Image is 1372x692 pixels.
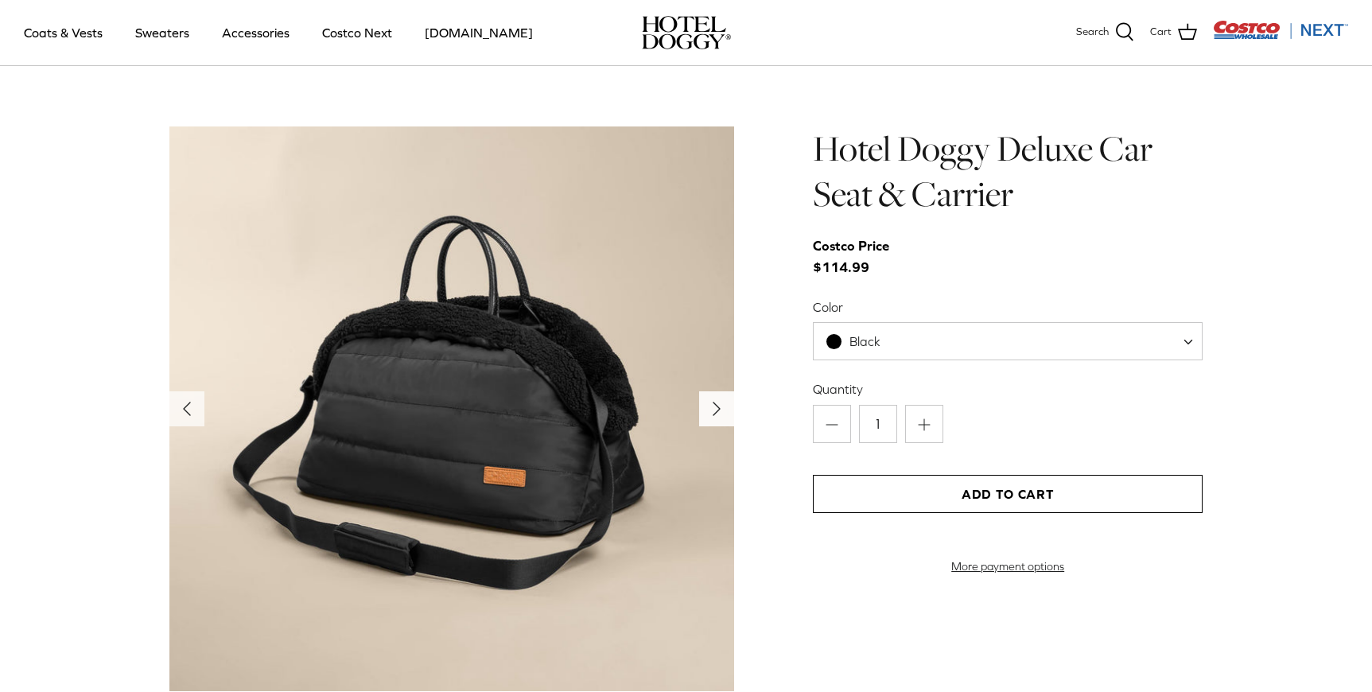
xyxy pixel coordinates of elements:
img: Costco Next [1213,20,1348,40]
a: Cart [1150,22,1197,43]
a: Costco Next [308,6,406,60]
label: Color [813,298,1203,316]
a: hoteldoggy.com hoteldoggycom [642,16,731,49]
span: Black [813,322,1203,360]
a: [DOMAIN_NAME] [410,6,547,60]
a: Accessories [208,6,304,60]
a: More payment options [813,560,1203,573]
span: Cart [1150,24,1172,41]
button: Previous [169,391,204,426]
a: Visit Costco Next [1213,30,1348,42]
span: Black [814,333,912,350]
h1: Hotel Doggy Deluxe Car Seat & Carrier [813,126,1203,216]
div: Costco Price [813,235,889,257]
label: Quantity [813,380,1203,398]
span: $114.99 [813,235,905,278]
a: Sweaters [121,6,204,60]
a: Coats & Vests [10,6,117,60]
span: Search [1076,24,1109,41]
a: Search [1076,22,1134,43]
img: hoteldoggycom [642,16,731,49]
span: Black [849,334,880,348]
button: Next [699,391,734,426]
input: Quantity [859,405,897,443]
button: Add to Cart [813,475,1203,513]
